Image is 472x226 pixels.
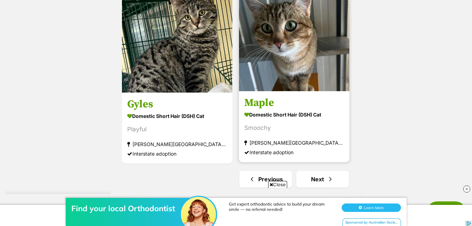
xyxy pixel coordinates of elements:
div: Get expert orthodontic advice to build your dream smile — no referral needed! [229,18,334,28]
span: Close [268,181,287,188]
strong: Domestic Short Hair (DSH) Cat [244,109,344,120]
div: Interstate adoption [244,147,344,157]
a: Next page [296,171,349,188]
div: Interstate adoption [127,149,227,158]
div: Find your local Orthodontist [71,20,184,30]
img: Find your local Orthodontist [181,13,216,48]
a: Previous page [239,171,292,188]
img: close_rtb.svg [463,186,470,193]
strong: Domestic Short Hair (DSH) Cat [127,111,227,121]
h3: Gyles [127,98,227,111]
div: Playful [127,125,227,134]
h3: Maple [244,96,344,109]
button: Learn More [342,20,401,28]
strong: [PERSON_NAME][GEOGRAPHIC_DATA], [GEOGRAPHIC_DATA] [127,139,227,149]
a: Gyles Domestic Short Hair (DSH) Cat Playful [PERSON_NAME][GEOGRAPHIC_DATA], [GEOGRAPHIC_DATA] Int... [122,92,232,164]
strong: [PERSON_NAME][GEOGRAPHIC_DATA], [GEOGRAPHIC_DATA] [244,138,344,147]
div: Sponsored by Australian Society of Orthodontists [342,34,401,43]
nav: Pagination [121,171,467,188]
a: Maple Domestic Short Hair (DSH) Cat Smoochy [PERSON_NAME][GEOGRAPHIC_DATA], [GEOGRAPHIC_DATA] Int... [239,91,349,162]
div: Smoochy [244,123,344,133]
